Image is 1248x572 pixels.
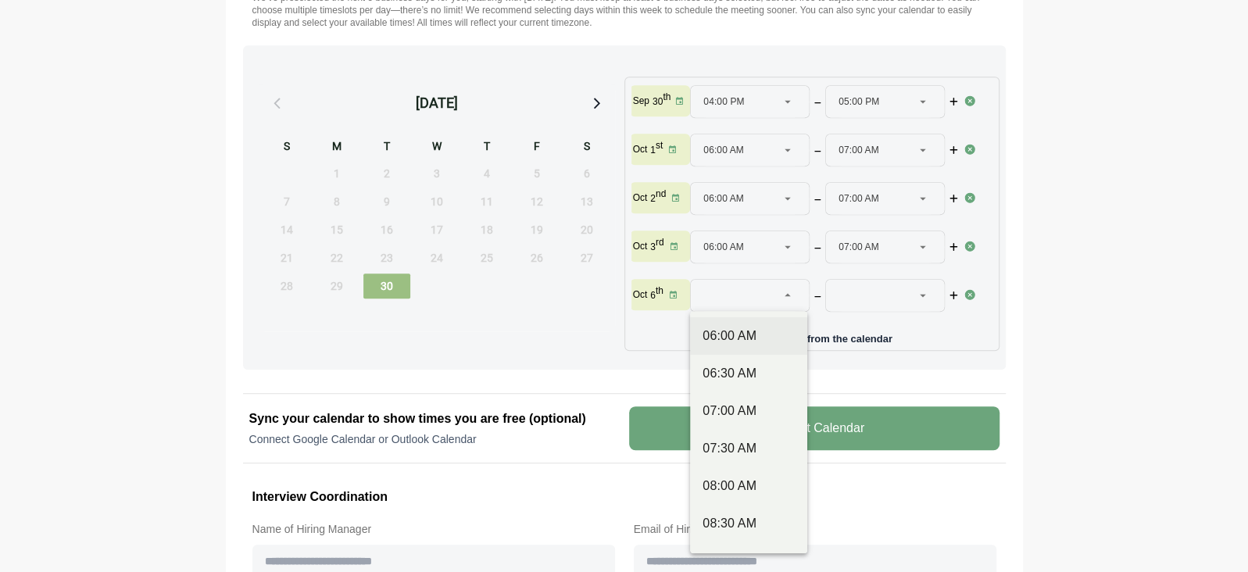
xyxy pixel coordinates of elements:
[563,161,610,186] span: Saturday, September 6, 2025
[633,240,648,252] p: Oct
[633,143,648,156] p: Oct
[413,189,460,214] span: Wednesday, September 10, 2025
[563,217,610,242] span: Saturday, September 20, 2025
[656,237,664,248] sup: rd
[839,86,879,117] span: 05:00 PM
[252,487,996,507] h3: Interview Coordination
[263,273,310,299] span: Sunday, September 28, 2025
[633,191,648,204] p: Oct
[313,273,360,299] span: Monday, September 29, 2025
[513,161,560,186] span: Friday, September 5, 2025
[839,231,879,263] span: 07:00 AM
[463,245,510,270] span: Thursday, September 25, 2025
[703,402,795,420] div: 07:00 AM
[363,138,410,158] div: T
[363,161,410,186] span: Tuesday, September 2, 2025
[703,134,744,166] span: 06:00 AM
[653,96,663,107] strong: 30
[313,245,360,270] span: Monday, September 22, 2025
[263,189,310,214] span: Sunday, September 7, 2025
[631,327,992,344] p: Add more days from the calendar
[633,288,648,301] p: Oct
[650,241,656,252] strong: 3
[313,138,360,158] div: M
[263,217,310,242] span: Sunday, September 14, 2025
[513,217,560,242] span: Friday, September 19, 2025
[633,95,649,107] p: Sep
[629,406,999,450] v-button: Connect Calendar
[413,245,460,270] span: Wednesday, September 24, 2025
[656,285,663,296] sup: th
[463,217,510,242] span: Thursday, September 18, 2025
[249,409,620,428] h2: Sync your calendar to show times you are free (optional)
[650,145,656,156] strong: 1
[690,316,964,329] p: Please select the time slots.
[313,217,360,242] span: Monday, September 15, 2025
[313,189,360,214] span: Monday, September 8, 2025
[703,183,744,214] span: 06:00 AM
[363,189,410,214] span: Tuesday, September 9, 2025
[839,134,879,166] span: 07:00 AM
[703,86,744,117] span: 04:00 PM
[363,273,410,299] span: Tuesday, September 30, 2025
[263,138,310,158] div: S
[563,245,610,270] span: Saturday, September 27, 2025
[363,217,410,242] span: Tuesday, September 16, 2025
[703,364,795,383] div: 06:30 AM
[416,92,458,114] div: [DATE]
[703,231,744,263] span: 06:00 AM
[513,245,560,270] span: Friday, September 26, 2025
[634,520,996,538] label: Email of Hiring Manager
[839,183,879,214] span: 07:00 AM
[656,140,663,151] sup: st
[656,188,666,199] sup: nd
[703,552,795,570] div: 09:00 AM
[313,161,360,186] span: Monday, September 1, 2025
[563,138,610,158] div: S
[413,161,460,186] span: Wednesday, September 3, 2025
[703,514,795,533] div: 08:30 AM
[463,189,510,214] span: Thursday, September 11, 2025
[703,439,795,458] div: 07:30 AM
[363,245,410,270] span: Tuesday, September 23, 2025
[249,431,620,447] p: Connect Google Calendar or Outlook Calendar
[263,245,310,270] span: Sunday, September 21, 2025
[703,477,795,495] div: 08:00 AM
[650,193,656,204] strong: 2
[413,217,460,242] span: Wednesday, September 17, 2025
[252,520,615,538] label: Name of Hiring Manager
[513,189,560,214] span: Friday, September 12, 2025
[703,327,795,345] div: 06:00 AM
[513,138,560,158] div: F
[650,290,656,301] strong: 6
[663,91,670,102] sup: th
[463,138,510,158] div: T
[413,138,460,158] div: W
[563,189,610,214] span: Saturday, September 13, 2025
[463,161,510,186] span: Thursday, September 4, 2025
